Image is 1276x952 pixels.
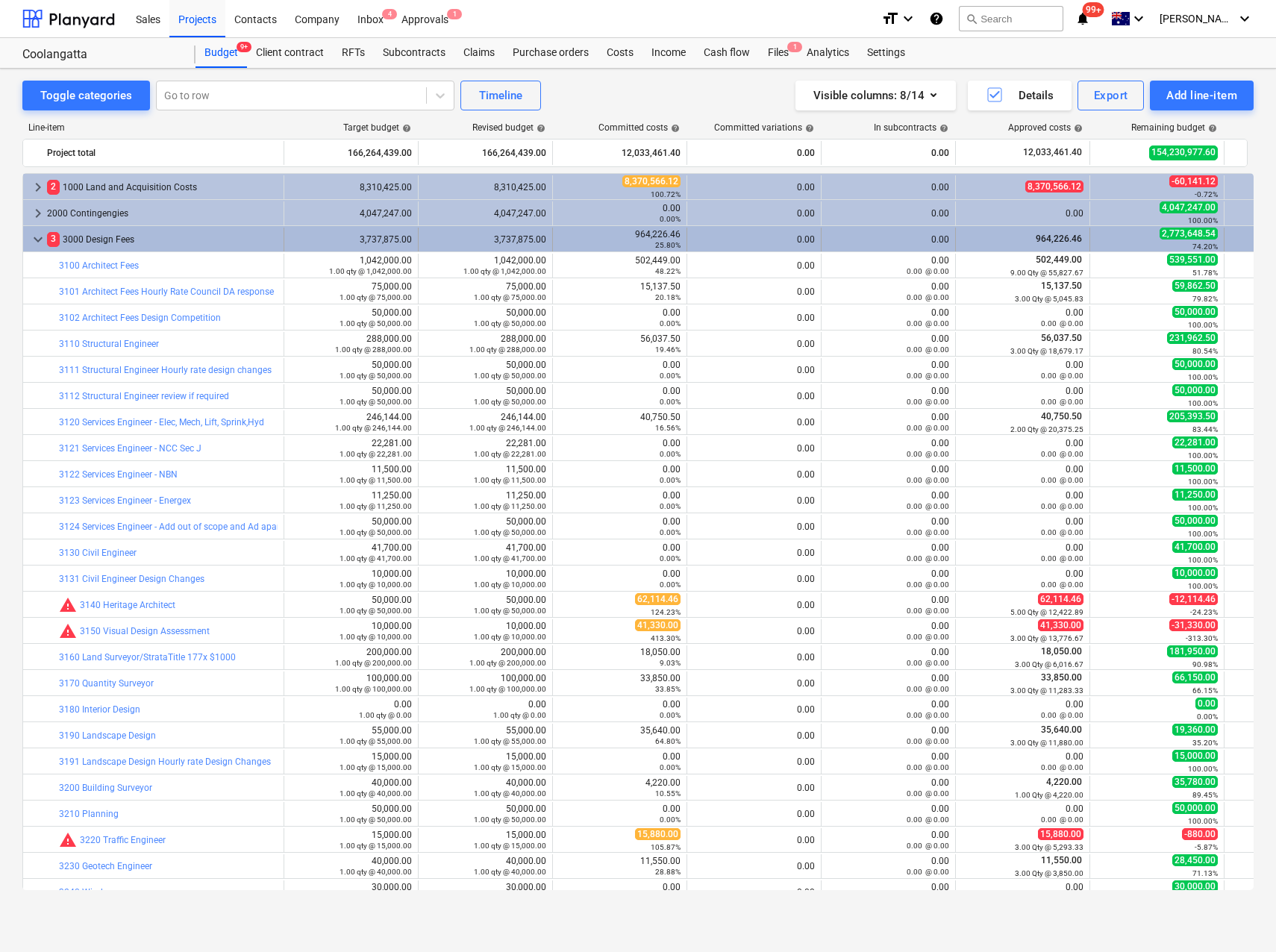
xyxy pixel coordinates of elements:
[1083,2,1104,17] span: 99+
[622,175,681,187] span: 8,370,566.12
[693,469,815,480] div: 0.00
[1188,504,1218,512] small: 100.00%
[695,38,759,68] div: Cash flow
[425,208,546,219] div: 4,047,247.00
[693,260,815,271] div: 0.00
[59,809,119,819] a: 3210 Planning
[1041,554,1083,563] small: 0.00 @ 0.00
[828,386,949,407] div: 0.00
[1071,124,1083,133] span: help
[598,38,642,68] a: Costs
[962,464,1083,485] div: 0.00
[59,443,201,454] a: 3121 Services Engineer - NCC Sec J
[559,255,681,276] div: 502,449.00
[655,293,681,301] small: 20.18%
[1166,86,1237,105] div: Add line-item
[828,281,949,302] div: 0.00
[655,267,681,275] small: 48.22%
[907,293,949,301] small: 0.00 @ 0.00
[340,319,412,328] small: 1.00 qty @ 50,000.00
[1205,124,1217,133] span: help
[642,38,695,68] a: Income
[59,417,264,428] a: 3120 Services Engineer - Elec, Mech, Lift, Sprink,Hyd
[693,417,815,428] div: 0.00
[1188,530,1218,538] small: 100.00%
[1167,254,1218,266] span: 539,551.00
[1010,347,1083,355] small: 3.00 Qty @ 18,679.17
[447,9,462,19] span: 1
[474,528,546,536] small: 1.00 qty @ 50,000.00
[1025,181,1083,192] span: 8,370,566.12
[340,372,412,380] small: 1.00 qty @ 50,000.00
[59,704,140,715] a: 3180 Interior Design
[660,502,681,510] small: 0.00%
[968,81,1072,110] button: Details
[59,652,236,663] a: 3160 Land Surveyor/StrataTitle 177x $1000
[290,182,412,192] div: 8,310,425.00
[907,372,949,380] small: 0.00 @ 0.00
[559,542,681,563] div: 0.00
[59,678,154,689] a: 3170 Quantity Surveyor
[340,554,412,563] small: 1.00 qty @ 41,700.00
[559,141,681,165] div: 12,033,461.40
[1075,10,1090,28] i: notifications
[47,180,60,194] span: 2
[962,307,1083,328] div: 0.00
[1192,269,1218,277] small: 51.78%
[559,386,681,407] div: 0.00
[936,124,948,133] span: help
[828,255,949,276] div: 0.00
[425,234,546,245] div: 3,737,875.00
[759,38,798,68] a: Files1
[962,438,1083,459] div: 0.00
[559,490,681,511] div: 0.00
[1034,254,1083,265] span: 502,449.00
[907,424,949,432] small: 0.00 @ 0.00
[59,286,274,297] a: 3101 Architect Fees Hourly Rate Council DA response
[1022,146,1083,159] span: 12,033,461.40
[1015,295,1083,303] small: 3.00 Qty @ 5,045.83
[986,86,1054,105] div: Details
[335,345,412,354] small: 1.00 qty @ 288,000.00
[813,86,938,105] div: Visible columns : 8/14
[1078,81,1145,110] button: Export
[374,38,454,68] a: Subcontracts
[787,42,802,52] span: 1
[59,861,152,871] a: 3230 Geotech Engineer
[655,424,681,432] small: 16.56%
[1034,234,1083,244] span: 964,226.46
[460,81,541,110] button: Timeline
[59,469,178,480] a: 3122 Services Engineer - NBN
[59,548,137,558] a: 3130 Civil Engineer
[693,182,815,192] div: 0.00
[828,182,949,192] div: 0.00
[828,307,949,328] div: 0.00
[1188,216,1218,225] small: 100.00%
[559,569,681,589] div: 0.00
[559,307,681,328] div: 0.00
[693,548,815,558] div: 0.00
[1188,556,1218,564] small: 100.00%
[907,476,949,484] small: 0.00 @ 0.00
[1041,372,1083,380] small: 0.00 @ 0.00
[1094,86,1128,105] div: Export
[425,281,546,302] div: 75,000.00
[247,38,333,68] div: Client contract
[290,464,412,485] div: 11,500.00
[1236,10,1254,28] i: keyboard_arrow_down
[290,360,412,381] div: 50,000.00
[907,267,949,275] small: 0.00 @ 0.00
[425,438,546,459] div: 22,281.00
[1172,280,1218,292] span: 59,862.50
[340,398,412,406] small: 1.00 qty @ 50,000.00
[1150,81,1254,110] button: Add line-item
[474,398,546,406] small: 1.00 qty @ 50,000.00
[29,204,47,222] span: keyboard_arrow_right
[693,234,815,245] div: 0.00
[47,228,278,251] div: 3000 Design Fees
[1188,477,1218,486] small: 100.00%
[474,476,546,484] small: 1.00 qty @ 11,500.00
